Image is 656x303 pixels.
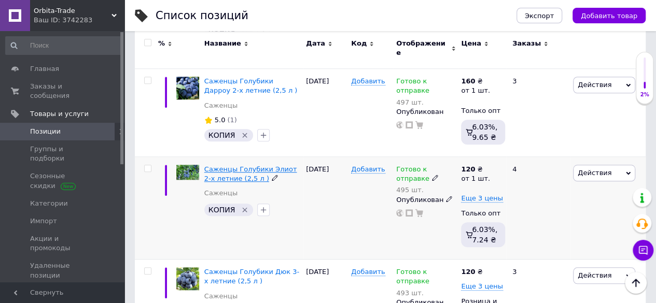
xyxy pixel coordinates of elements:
[633,240,653,261] button: Чат с покупателем
[625,272,647,294] button: Наверх
[396,165,429,185] span: Готово к отправке
[30,199,68,208] span: Категории
[461,267,482,277] div: ₴
[461,194,503,203] span: Еще 3 цены
[396,289,456,297] div: 493 шт.
[30,64,59,74] span: Главная
[204,189,238,198] a: Саженцы
[578,81,611,89] span: Действия
[227,116,236,124] span: (1)
[30,145,96,163] span: Группы и подборки
[176,165,199,179] img: Саженцы Голубики Элиот 2-х летние (2,5 л )
[241,131,249,139] svg: Удалить метку
[215,116,226,124] span: 5.0
[351,165,385,174] span: Добавить
[351,39,367,48] span: Код
[506,69,570,157] div: 3
[303,69,348,157] div: [DATE]
[30,261,96,280] span: Удаленные позиции
[472,123,497,141] span: 6.03%, 9.65 ₴
[208,206,235,214] span: КОПИЯ
[396,98,456,106] div: 497 шт.
[461,209,504,218] div: Только опт
[306,39,325,48] span: Дата
[581,12,637,20] span: Добавить товар
[5,36,122,55] input: Поиск
[525,12,554,20] span: Экспорт
[461,174,490,183] div: от 1 шт.
[396,195,456,205] div: Опубликован
[636,91,653,98] div: 2%
[461,268,475,276] b: 120
[461,86,490,95] div: от 1 шт.
[204,165,297,182] a: Саженцы Голубики Элиот 2-х летние (2,5 л )
[208,131,235,139] span: КОПИЯ
[241,206,249,214] svg: Удалить метку
[461,106,504,116] div: Только опт
[472,225,497,244] span: 6.03%, 7.24 ₴
[156,10,248,21] div: Список позиций
[30,127,61,136] span: Позиции
[204,292,238,301] a: Саженцы
[176,267,199,290] img: Саженцы Голубики Дюк 3-х летние (2,5 л )
[176,77,199,99] img: Саженцы Голубики Дарроу 2-х летние (2,5 л )
[578,271,611,279] span: Действия
[506,157,570,259] div: 4
[461,77,490,86] div: ₴
[396,268,429,288] span: Готово к отправке
[512,39,541,48] span: Заказы
[396,39,449,57] span: Отображение
[30,171,96,190] span: Сезонные скидки
[30,234,96,253] span: Акции и промокоды
[30,82,96,100] span: Заказы и сообщения
[204,268,299,285] a: Саженцы Голубики Дюк 3-х летние (2,5 л )
[396,77,429,97] span: Готово к отправке
[461,77,475,85] b: 160
[351,77,385,85] span: Добавить
[396,107,456,117] div: Опубликован
[461,165,490,174] div: ₴
[573,8,646,23] button: Добавить товар
[204,77,298,94] a: Саженцы Голубики Дарроу 2-х летние (2,5 л )
[396,186,456,194] div: 495 шт.
[517,8,562,23] button: Экспорт
[351,268,385,276] span: Добавить
[204,101,238,110] a: Саженцы
[578,169,611,177] span: Действия
[461,282,503,291] span: Еще 3 цены
[34,16,124,25] div: Ваш ID: 3742283
[461,165,475,173] b: 120
[158,39,165,48] span: %
[204,39,241,48] span: Название
[30,109,89,119] span: Товары и услуги
[30,217,57,226] span: Импорт
[461,39,481,48] span: Цена
[34,6,111,16] span: Orbita-Trade
[303,157,348,259] div: [DATE]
